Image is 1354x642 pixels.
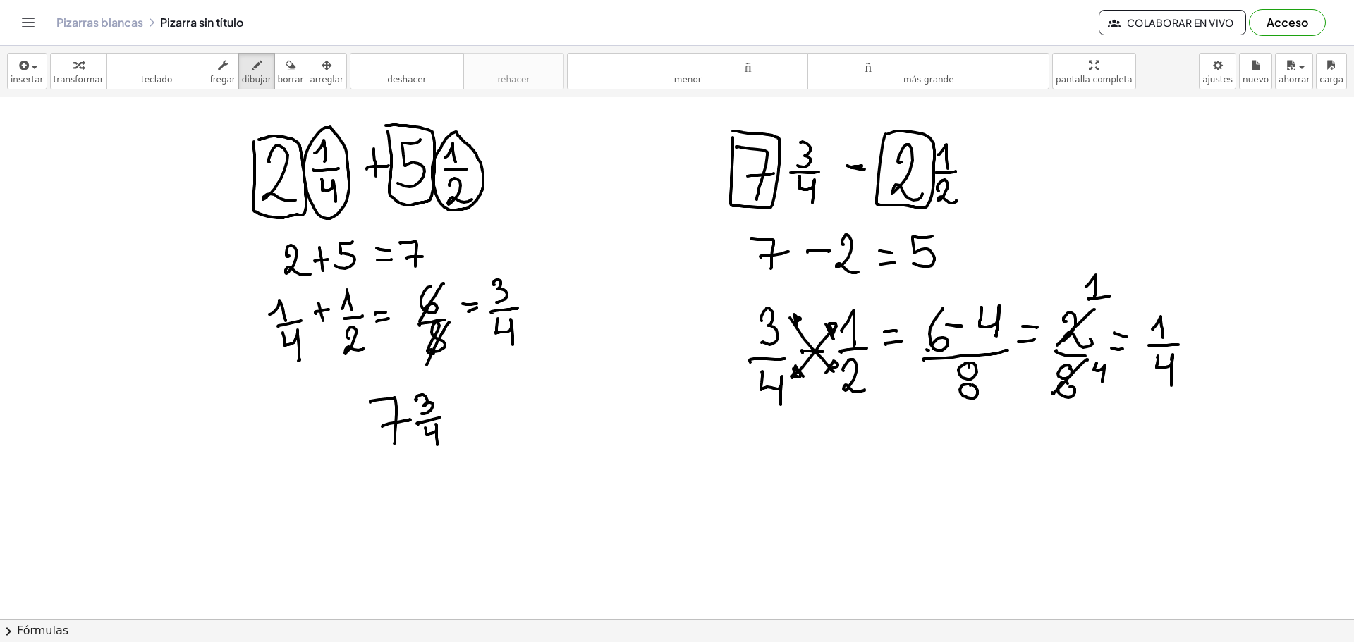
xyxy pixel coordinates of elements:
font: Pizarras blancas [56,15,143,30]
font: Colaborar en vivo [1127,16,1234,29]
button: nuevo [1239,53,1272,89]
font: dibujar [242,75,272,85]
button: tamaño_del_formatomás grande [807,53,1049,89]
font: transformar [54,75,104,85]
button: arreglar [307,53,347,89]
font: teclado [141,75,172,85]
button: Acceso [1249,9,1326,36]
button: Colaborar en vivo [1099,10,1246,35]
button: carga [1316,53,1347,89]
font: carga [1319,75,1343,85]
button: insertar [7,53,47,89]
button: Cambiar navegación [17,11,39,34]
button: dibujar [238,53,275,89]
button: deshacerdeshacer [350,53,464,89]
button: rehacerrehacer [463,53,564,89]
font: tamaño_del_formato [811,58,1046,72]
font: nuevo [1243,75,1269,85]
button: transformar [50,53,107,89]
font: insertar [11,75,44,85]
font: deshacer [353,58,461,72]
font: rehacer [467,58,561,72]
font: pantalla completa [1056,75,1133,85]
font: rehacer [497,75,530,85]
button: ajustes [1199,53,1236,89]
button: pantalla completa [1052,53,1136,89]
font: ahorrar [1279,75,1310,85]
font: deshacer [387,75,426,85]
button: fregar [207,53,239,89]
button: borrar [274,53,307,89]
font: tamaño_del_formato [571,58,805,72]
font: Fórmulas [17,624,68,637]
font: Acceso [1267,15,1308,30]
font: arreglar [310,75,343,85]
button: tecladoteclado [106,53,207,89]
a: Pizarras blancas [56,16,143,30]
font: ajustes [1202,75,1233,85]
button: ahorrar [1275,53,1313,89]
font: fregar [210,75,236,85]
font: más grande [903,75,954,85]
font: borrar [278,75,304,85]
button: tamaño_del_formatomenor [567,53,809,89]
font: menor [674,75,702,85]
font: teclado [110,58,204,72]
